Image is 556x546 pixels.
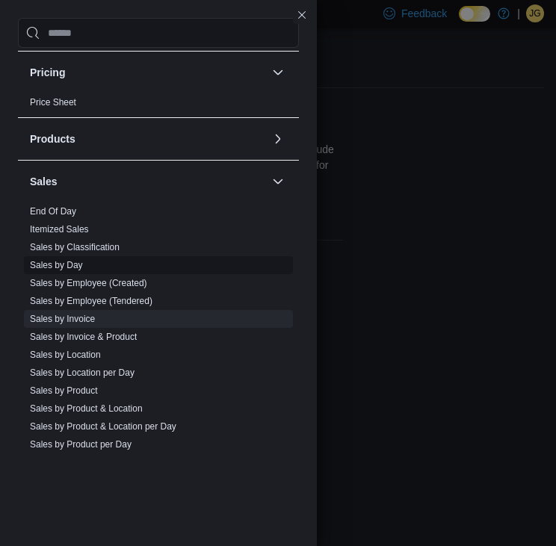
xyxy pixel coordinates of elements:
[30,131,266,146] button: Products
[269,173,287,190] button: Sales
[30,96,76,108] span: Price Sheet
[30,277,147,289] span: Sales by Employee (Created)
[269,63,287,81] button: Pricing
[18,93,299,117] div: Pricing
[30,65,266,80] button: Pricing
[30,223,89,235] span: Itemized Sales
[30,350,101,360] a: Sales by Location
[30,296,152,306] a: Sales by Employee (Tendered)
[30,403,143,414] a: Sales by Product & Location
[30,224,89,235] a: Itemized Sales
[30,295,152,307] span: Sales by Employee (Tendered)
[30,260,83,270] a: Sales by Day
[30,385,98,396] a: Sales by Product
[30,206,76,217] a: End Of Day
[30,241,120,253] span: Sales by Classification
[30,421,176,432] span: Sales by Product & Location per Day
[30,367,135,378] a: Sales by Location per Day
[30,174,266,189] button: Sales
[293,6,311,24] button: Close this dialog
[30,65,65,80] h3: Pricing
[30,421,176,432] a: Sales by Product & Location per Day
[18,202,299,459] div: Sales
[30,438,132,450] span: Sales by Product per Day
[30,97,76,108] a: Price Sheet
[30,403,143,415] span: Sales by Product & Location
[30,439,132,450] a: Sales by Product per Day
[30,242,120,252] a: Sales by Classification
[30,367,135,379] span: Sales by Location per Day
[30,174,58,189] h3: Sales
[30,131,75,146] h3: Products
[269,130,287,148] button: Products
[30,385,98,397] span: Sales by Product
[30,278,147,288] a: Sales by Employee (Created)
[30,332,137,342] a: Sales by Invoice & Product
[30,331,137,343] span: Sales by Invoice & Product
[30,349,101,361] span: Sales by Location
[30,314,95,324] a: Sales by Invoice
[30,313,95,325] span: Sales by Invoice
[30,259,83,271] span: Sales by Day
